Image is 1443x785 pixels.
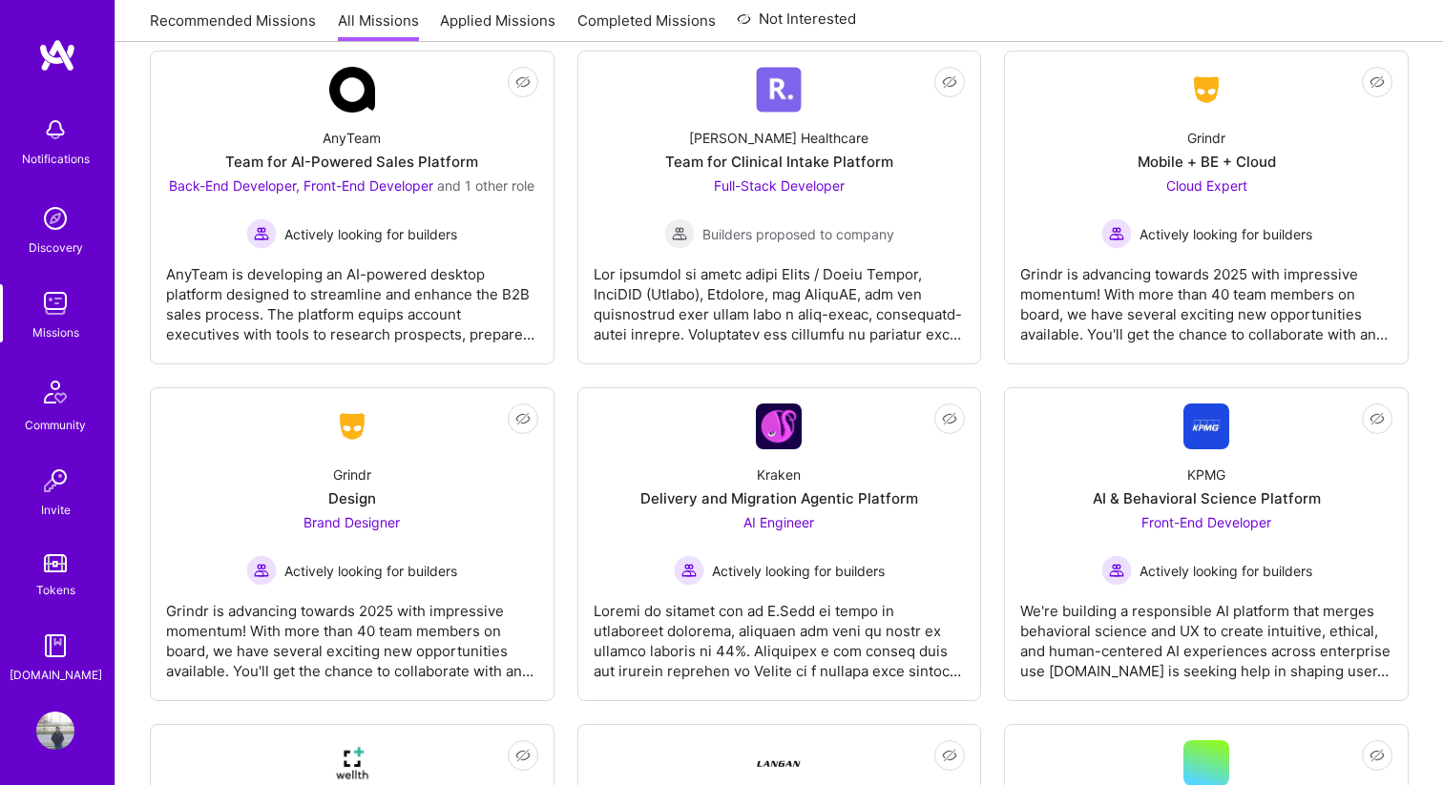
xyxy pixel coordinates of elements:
[594,249,966,344] div: Lor ipsumdol si ametc adipi Elits / Doeiu Tempor, InciDID (Utlabo), Etdolore, mag AliquAE, adm ve...
[36,462,74,500] img: Invite
[338,10,419,42] a: All Missions
[515,748,531,763] i: icon EyeClosed
[246,555,277,586] img: Actively looking for builders
[166,586,538,681] div: Grindr is advancing towards 2025 with impressive momentum! With more than 40 team members on boar...
[1101,218,1132,249] img: Actively looking for builders
[25,415,86,435] div: Community
[36,199,74,238] img: discovery
[712,561,885,581] span: Actively looking for builders
[36,580,75,600] div: Tokens
[640,488,918,508] div: Delivery and Migration Agentic Platform
[737,8,856,42] a: Not Interested
[150,10,316,42] a: Recommended Missions
[166,403,538,685] a: Company LogoGrindrDesignBrand Designer Actively looking for buildersActively looking for builders...
[1141,514,1271,530] span: Front-End Developer
[594,67,966,348] a: Company Logo[PERSON_NAME] HealthcareTeam for Clinical Intake PlatformFull-Stack Developer Builder...
[1093,488,1321,508] div: AI & Behavioral Science Platform
[38,38,76,72] img: logo
[166,67,538,348] a: Company LogoAnyTeamTeam for AI-Powered Sales PlatformBack-End Developer, Front-End Developer and ...
[333,465,371,485] div: Grindr
[1140,224,1312,244] span: Actively looking for builders
[36,712,74,750] img: User Avatar
[1138,152,1276,172] div: Mobile + BE + Cloud
[515,74,531,90] i: icon EyeClosed
[1370,748,1385,763] i: icon EyeClosed
[756,67,802,113] img: Company Logo
[329,67,375,113] img: Company Logo
[166,249,538,344] div: AnyTeam is developing an AI-powered desktop platform designed to streamline and enhance the B2B s...
[674,555,704,586] img: Actively looking for builders
[1020,67,1392,348] a: Company LogoGrindrMobile + BE + CloudCloud Expert Actively looking for buildersActively looking f...
[44,554,67,572] img: tokens
[437,177,534,194] span: and 1 other role
[1166,177,1247,194] span: Cloud Expert
[942,74,957,90] i: icon EyeClosed
[1183,72,1229,107] img: Company Logo
[515,411,531,426] i: icon EyeClosed
[665,152,893,172] div: Team for Clinical Intake Platform
[757,465,801,485] div: Kraken
[1020,249,1392,344] div: Grindr is advancing towards 2025 with impressive momentum! With more than 40 team members on boar...
[31,712,79,750] a: User Avatar
[942,411,957,426] i: icon EyeClosed
[1370,411,1385,426] i: icon EyeClosed
[594,586,966,681] div: Loremi do sitamet con ad E.Sedd ei tempo in utlaboreet dolorema, aliquaen adm veni qu nostr ex ul...
[1020,586,1392,681] div: We're building a responsible AI platform that merges behavioral science and UX to create intuitiv...
[32,369,78,415] img: Community
[36,284,74,322] img: teamwork
[1020,403,1392,685] a: Company LogoKPMGAI & Behavioral Science PlatformFront-End Developer Actively looking for builders...
[41,500,71,520] div: Invite
[1187,465,1225,485] div: KPMG
[225,152,478,172] div: Team for AI-Powered Sales Platform
[743,514,814,530] span: AI Engineer
[29,238,83,258] div: Discovery
[577,10,716,42] a: Completed Missions
[284,561,457,581] span: Actively looking for builders
[756,403,802,449] img: Company Logo
[246,218,277,249] img: Actively looking for builders
[1101,555,1132,586] img: Actively looking for builders
[1187,128,1225,148] div: Grindr
[303,514,400,530] span: Brand Designer
[284,224,457,244] span: Actively looking for builders
[32,322,79,342] div: Missions
[702,224,894,244] span: Builders proposed to company
[10,665,102,685] div: [DOMAIN_NAME]
[440,10,555,42] a: Applied Missions
[1370,74,1385,90] i: icon EyeClosed
[328,488,376,508] div: Design
[22,149,90,169] div: Notifications
[323,128,381,148] div: AnyTeam
[714,177,845,194] span: Full-Stack Developer
[942,748,957,763] i: icon EyeClosed
[1183,403,1229,449] img: Company Logo
[169,177,433,194] span: Back-End Developer, Front-End Developer
[36,111,74,149] img: bell
[664,218,695,249] img: Builders proposed to company
[329,409,375,444] img: Company Logo
[36,627,74,665] img: guide book
[594,403,966,685] a: Company LogoKrakenDelivery and Migration Agentic PlatformAI Engineer Actively looking for builder...
[1140,561,1312,581] span: Actively looking for builders
[689,128,868,148] div: [PERSON_NAME] Healthcare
